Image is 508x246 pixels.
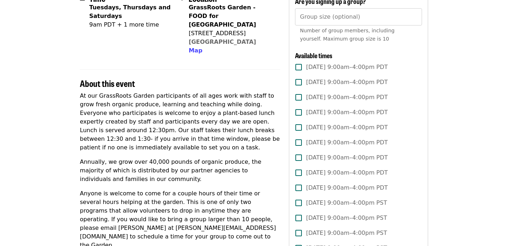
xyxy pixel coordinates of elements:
[306,108,388,117] span: [DATE] 9:00am–4:00pm PDT
[300,28,395,42] span: Number of group members, including yourself. Maximum group size is 10
[80,77,135,89] span: About this event
[80,158,280,184] p: Annually, we grow over 40,000 pounds of organic produce, the majority of which is distributed by ...
[295,8,422,25] input: [object Object]
[89,20,174,29] div: 9am PDT + 1 more time
[306,93,388,102] span: [DATE] 9:00am–4:00pm PDT
[306,153,388,162] span: [DATE] 9:00am–4:00pm PDT
[306,199,387,207] span: [DATE] 9:00am–4:00pm PST
[295,51,332,60] span: Available times
[189,46,202,55] button: Map
[189,29,274,38] div: [STREET_ADDRESS]
[189,47,202,54] span: Map
[306,214,387,222] span: [DATE] 9:00am–4:00pm PST
[306,123,388,132] span: [DATE] 9:00am–4:00pm PDT
[306,63,388,71] span: [DATE] 9:00am–4:00pm PDT
[306,138,388,147] span: [DATE] 9:00am–4:00pm PDT
[89,4,171,19] strong: Tuesdays, Thursdays and Saturdays
[80,92,280,152] p: At our GrassRoots Garden participants of all ages work with staff to grow fresh organic produce, ...
[306,229,387,237] span: [DATE] 9:00am–4:00pm PST
[306,78,388,87] span: [DATE] 9:00am–4:00pm PDT
[306,168,388,177] span: [DATE] 9:00am–4:00pm PDT
[189,38,256,45] a: [GEOGRAPHIC_DATA]
[306,184,388,192] span: [DATE] 9:00am–4:00pm PDT
[189,4,256,28] strong: GrassRoots Garden - FOOD for [GEOGRAPHIC_DATA]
